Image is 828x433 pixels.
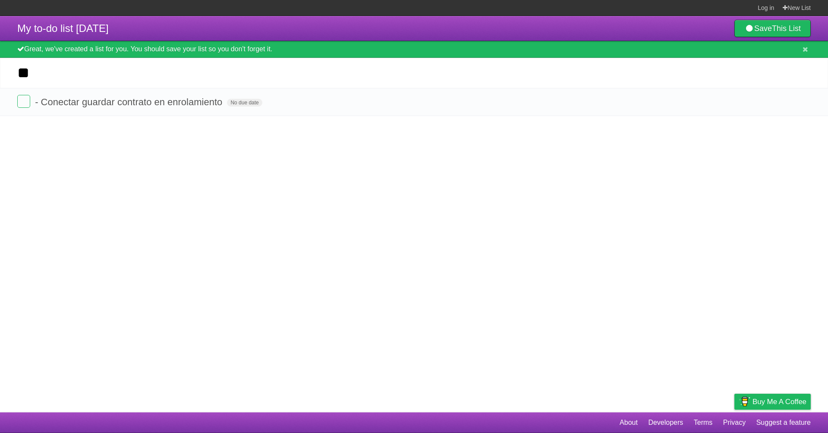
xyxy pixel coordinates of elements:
[723,414,746,431] a: Privacy
[620,414,638,431] a: About
[694,414,713,431] a: Terms
[734,20,811,37] a: SaveThis List
[752,394,806,409] span: Buy me a coffee
[17,22,109,34] span: My to-do list [DATE]
[648,414,683,431] a: Developers
[739,394,750,409] img: Buy me a coffee
[227,99,262,107] span: No due date
[17,95,30,108] label: Done
[35,97,224,107] span: - Conectar guardar contrato en enrolamiento
[756,414,811,431] a: Suggest a feature
[772,24,801,33] b: This List
[734,394,811,410] a: Buy me a coffee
